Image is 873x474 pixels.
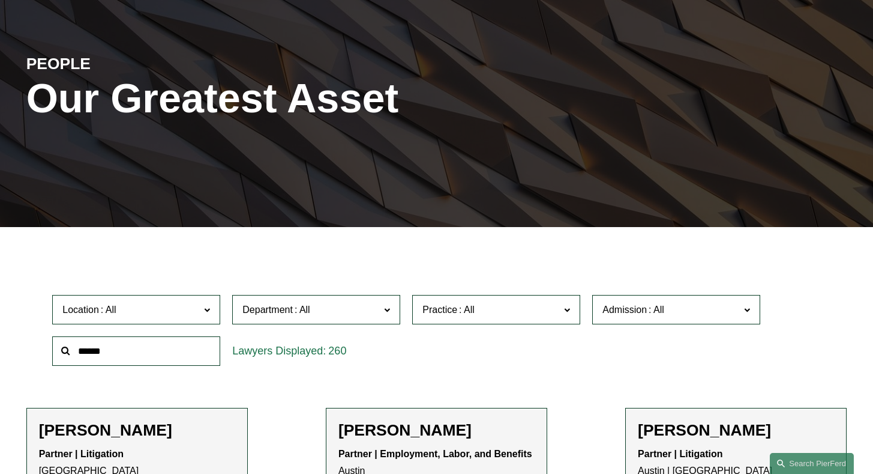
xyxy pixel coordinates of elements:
a: Search this site [770,453,854,474]
span: Location [62,305,99,315]
strong: Partner | Litigation [39,449,124,459]
span: Practice [422,305,457,315]
span: 260 [328,345,346,357]
strong: Partner | Employment, Labor, and Benefits [338,449,532,459]
h4: PEOPLE [26,54,232,74]
h2: [PERSON_NAME] [39,421,235,440]
span: Admission [602,305,647,315]
h2: [PERSON_NAME] [338,421,535,440]
strong: Partner | Litigation [638,449,722,459]
h1: Our Greatest Asset [26,74,574,121]
span: Department [242,305,293,315]
h2: [PERSON_NAME] [638,421,834,440]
